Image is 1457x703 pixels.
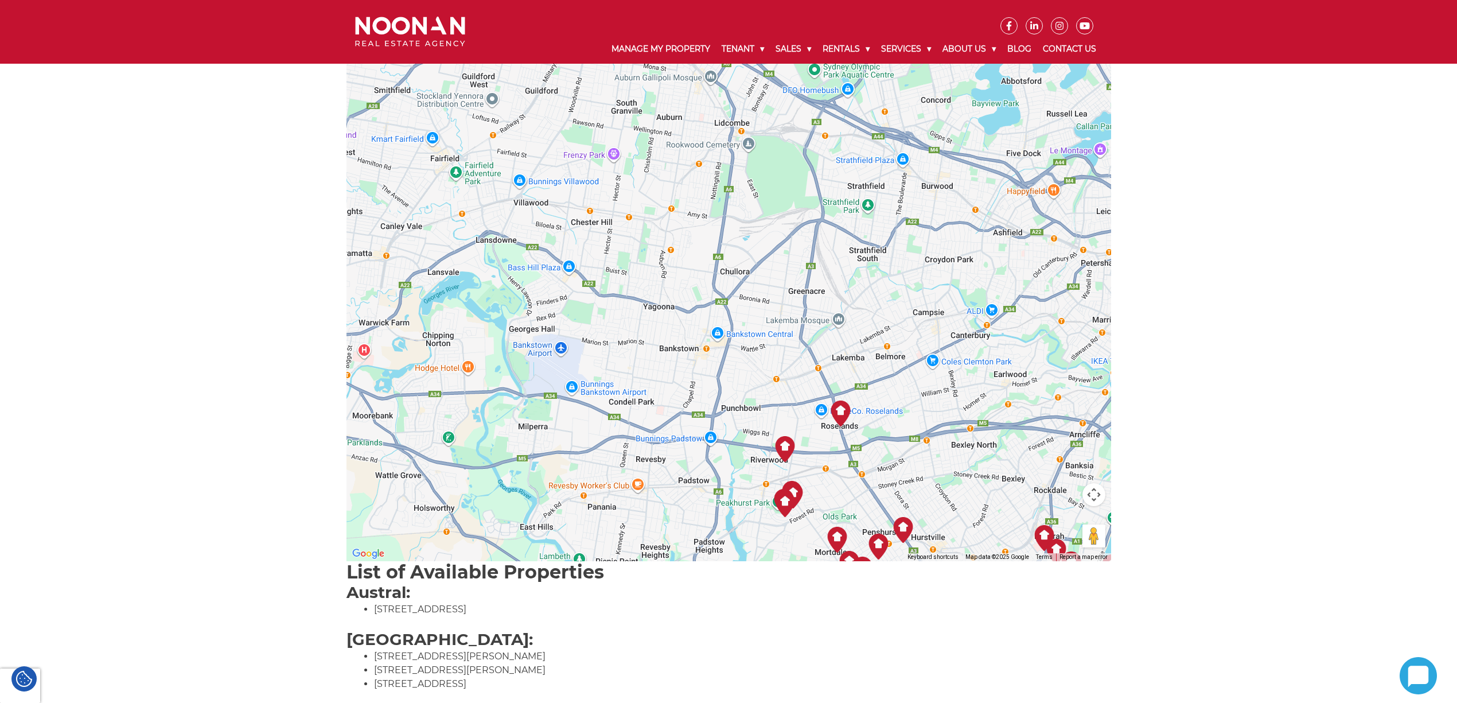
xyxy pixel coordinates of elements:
div: 21A Fairway Avenue KOGARAH [1058,551,1084,577]
div: Cookie Settings [11,666,37,692]
button: Drag Pegman onto the map to open Street View [1082,525,1105,547]
div: 21 Romilly Street RIVERWOOD [780,483,806,508]
div: 25 Romilly Street RIVERWOOD [779,481,805,507]
li: [STREET_ADDRESS][PERSON_NAME] [374,663,1111,677]
div: 21 Hogben Street KOGARAH [1043,539,1069,565]
h3: Austral: [346,583,1111,603]
div: 39 Nelson Street PENSHURST [866,534,891,560]
a: Contact Us [1037,34,1102,64]
div: 21-23 Littleton Street RIVERWOOD [771,489,797,515]
a: About Us [937,34,1002,64]
button: Keyboard shortcuts [907,553,959,561]
span: Map data ©2025 Google [965,554,1029,560]
a: Open this area in Google Maps (opens a new window) [349,546,387,561]
li: [STREET_ADDRESS] [374,603,1111,616]
a: Rentals [817,34,875,64]
h3: [GEOGRAPHIC_DATA]: [346,630,1111,650]
div: 40B Crump St Mortdale [836,551,862,577]
img: Google [349,546,387,561]
div: 652 King Georges Road Penshurst [890,517,916,543]
a: Terms (opens in new tab) [1036,554,1053,560]
li: [STREET_ADDRESS] [374,677,1111,691]
div: 31 Station Street Kogarah [1031,525,1057,551]
img: Noonan Real Estate Agency [355,17,465,47]
a: Sales [770,34,817,64]
a: Tenant [716,34,770,64]
a: Services [875,34,937,64]
div: 15-17 Station Street Mortdale [850,557,875,582]
div: 19 Dunlop Street ROSELANDS [828,401,854,426]
div: 39-43 Station Street MORTDALE [845,560,871,585]
h1: List of Available Properties [346,561,1111,583]
div: 28-30 Cairns Street RIVERWOOD [772,491,798,517]
button: Map camera controls [1082,483,1105,506]
a: Blog [1002,34,1037,64]
li: [STREET_ADDRESS][PERSON_NAME] [374,650,1111,663]
a: Report a map error [1059,554,1108,560]
a: Manage My Property [606,34,716,64]
div: 21 Wattle Street PEAKHURST [824,527,850,553]
div: 4-10 The Boulevard Brighton-Le-Sands [1109,525,1135,551]
div: 107 Belmore Road Riverwood [772,436,798,462]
